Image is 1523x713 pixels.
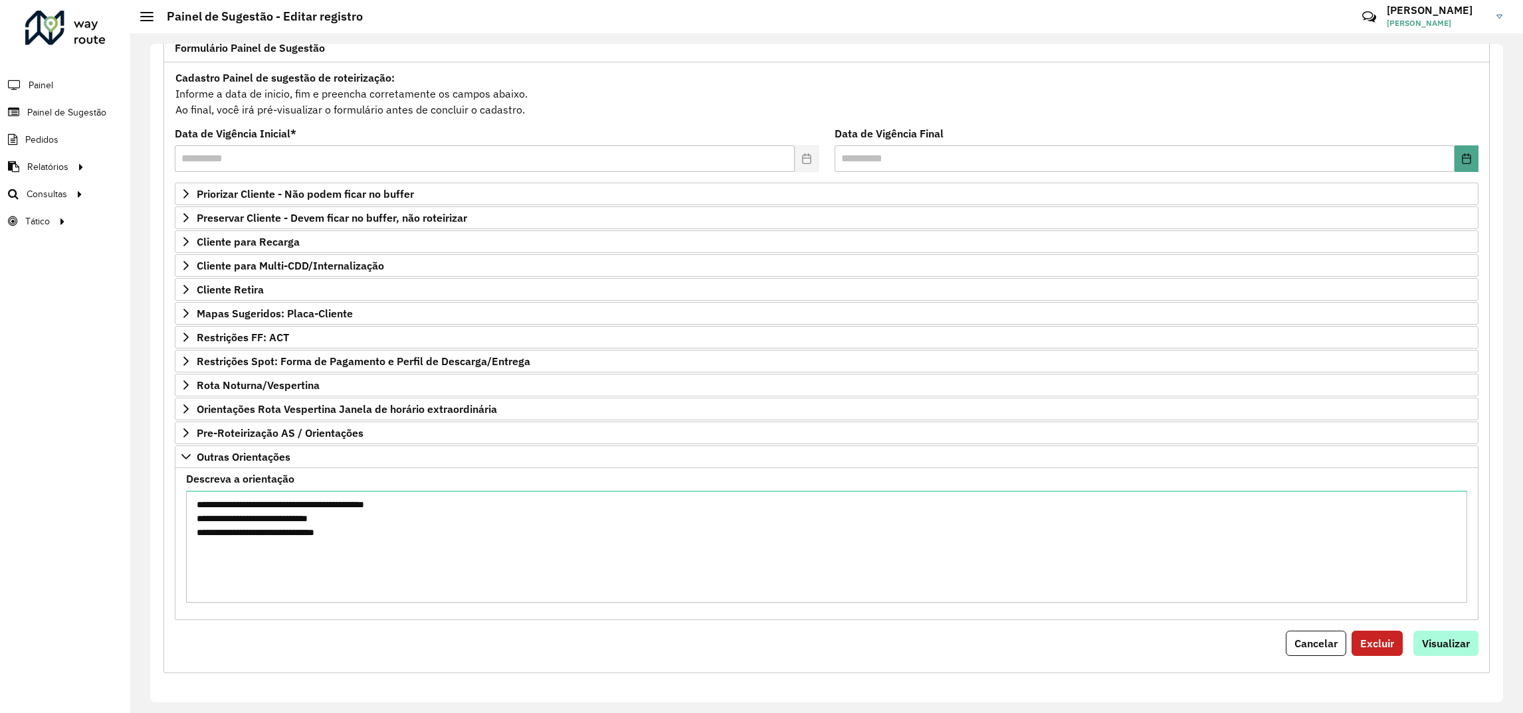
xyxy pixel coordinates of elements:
[175,254,1478,277] a: Cliente para Multi-CDD/Internalização
[197,428,363,438] span: Pre-Roteirização AS / Orientações
[175,183,1478,205] a: Priorizar Cliente - Não podem ficar no buffer
[1360,637,1394,650] span: Excluir
[175,278,1478,301] a: Cliente Retira
[1355,3,1383,31] a: Contato Rápido
[27,187,67,201] span: Consultas
[197,189,414,199] span: Priorizar Cliente - Não podem ficar no buffer
[197,404,497,414] span: Orientações Rota Vespertina Janela de horário extraordinária
[153,9,363,24] h2: Painel de Sugestão - Editar registro
[197,332,289,343] span: Restrições FF: ACT
[175,42,325,53] span: Formulário Painel de Sugestão
[197,380,320,390] span: Rota Noturna/Vespertina
[197,451,290,462] span: Outras Orientações
[175,71,395,84] strong: Cadastro Painel de sugestão de roteirização:
[175,350,1478,372] a: Restrições Spot: Forma de Pagamento e Perfil de Descarga/Entrega
[175,69,1478,118] div: Informe a data de inicio, fim e preencha corretamente os campos abaixo. Ao final, você irá pré-vi...
[175,468,1478,620] div: Outras Orientações
[175,422,1478,444] a: Pre-Roteirização AS / Orientações
[197,284,264,295] span: Cliente Retira
[1422,637,1470,650] span: Visualizar
[186,471,294,487] label: Descreva a orientação
[1413,631,1478,656] button: Visualizar
[1352,631,1403,656] button: Excluir
[25,133,58,147] span: Pedidos
[175,445,1478,468] a: Outras Orientações
[197,308,353,319] span: Mapas Sugeridos: Placa-Cliente
[27,106,106,119] span: Painel de Sugestão
[1387,17,1486,29] span: [PERSON_NAME]
[197,356,530,366] span: Restrições Spot: Forma de Pagamento e Perfil de Descarga/Entrega
[175,398,1478,420] a: Orientações Rota Vespertina Janela de horário extraordinária
[175,326,1478,349] a: Restrições FF: ACT
[197,212,467,223] span: Preservar Cliente - Devem ficar no buffer, não roteirizar
[197,236,300,247] span: Cliente para Recarga
[197,260,384,271] span: Cliente para Multi-CDD/Internalização
[175,374,1478,396] a: Rota Noturna/Vespertina
[175,302,1478,325] a: Mapas Sugeridos: Placa-Cliente
[25,214,50,228] span: Tático
[175,206,1478,229] a: Preservar Cliente - Devem ficar no buffer, não roteirizar
[175,125,296,141] label: Data de Vigência Inicial
[175,230,1478,253] a: Cliente para Recarga
[1294,637,1338,650] span: Cancelar
[29,78,53,92] span: Painel
[1387,4,1486,17] h3: [PERSON_NAME]
[835,125,944,141] label: Data de Vigência Final
[1455,145,1478,172] button: Choose Date
[1286,631,1346,656] button: Cancelar
[27,160,68,174] span: Relatórios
